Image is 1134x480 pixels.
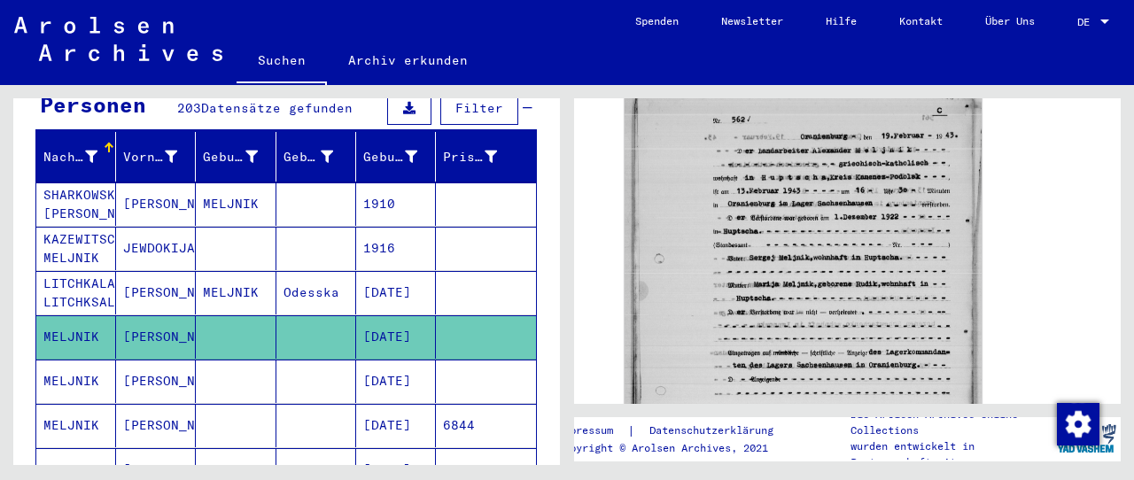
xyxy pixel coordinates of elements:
span: Datensätze gefunden [201,100,353,116]
div: Personen [40,89,146,120]
a: Archiv erkunden [327,39,489,81]
img: Arolsen_neg.svg [14,17,222,61]
div: Prisoner # [443,148,497,166]
mat-cell: LITCHKALA LITCHKSALA [36,271,116,314]
mat-cell: MELJNIK [196,271,276,314]
span: 203 [177,100,201,116]
mat-cell: MELJNIK [36,315,116,359]
div: Geburtsname [203,148,257,166]
img: yv_logo.png [1053,416,1120,461]
mat-cell: [PERSON_NAME] [116,271,196,314]
span: Filter [455,100,503,116]
div: Geburtsdatum [363,148,417,166]
mat-header-cell: Geburtsdatum [356,132,436,182]
mat-cell: 6844 [436,404,536,447]
div: Prisoner # [443,143,519,171]
mat-cell: 1916 [356,227,436,270]
div: Vorname [123,143,199,171]
a: Suchen [237,39,327,85]
mat-cell: MELJNIK [36,404,116,447]
mat-cell: [DATE] [356,360,436,403]
mat-cell: MELJNIK [36,360,116,403]
mat-header-cell: Vorname [116,132,196,182]
mat-cell: [DATE] [356,271,436,314]
div: Geburt‏ [283,143,355,171]
div: | [557,422,795,440]
mat-header-cell: Prisoner # [436,132,536,182]
div: Vorname [123,148,177,166]
mat-cell: [PERSON_NAME] [116,315,196,359]
div: Nachname [43,143,120,171]
mat-cell: [PERSON_NAME] [116,360,196,403]
mat-cell: Odesska [276,271,356,314]
mat-cell: ALJOJSA SHARKOWSKAJA [PERSON_NAME] MIELNIK [36,182,116,226]
span: DE [1077,16,1097,28]
p: Die Arolsen Archives Online-Collections [850,406,1052,438]
mat-cell: 1910 [356,182,436,226]
mat-cell: [PERSON_NAME] [116,182,196,226]
p: wurden entwickelt in Partnerschaft mit [850,438,1052,470]
mat-cell: KAZEWITSCH MELJNIK [36,227,116,270]
mat-cell: [DATE] [356,404,436,447]
mat-cell: MELJNIK [196,182,276,226]
mat-cell: [DATE] [356,315,436,359]
a: Datenschutzerklärung [635,422,795,440]
mat-header-cell: Geburt‏ [276,132,356,182]
mat-cell: [PERSON_NAME] [116,404,196,447]
mat-cell: JEWDOKIJA [116,227,196,270]
p: Copyright © Arolsen Archives, 2021 [557,440,795,456]
div: Geburtsdatum [363,143,439,171]
mat-header-cell: Nachname [36,132,116,182]
div: Geburt‏ [283,148,333,166]
button: Filter [440,91,518,125]
mat-header-cell: Geburtsname [196,132,276,182]
a: Impressum [557,422,627,440]
img: Zustimmung ändern [1057,403,1099,445]
div: Geburtsname [203,143,279,171]
div: Nachname [43,148,97,166]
